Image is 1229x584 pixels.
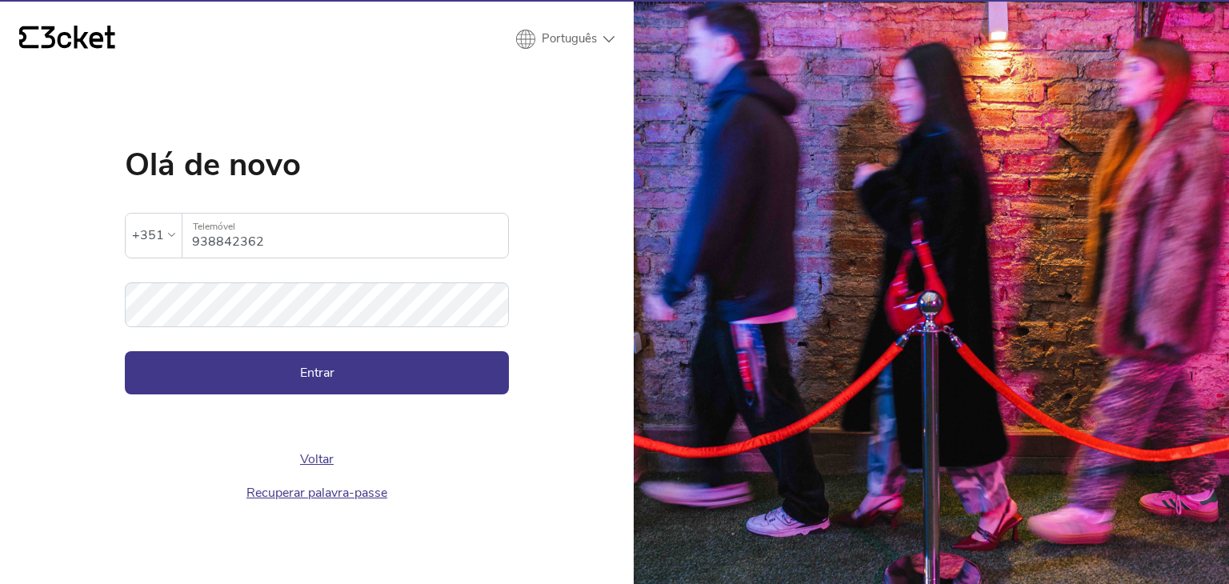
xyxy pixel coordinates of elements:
label: Telemóvel [182,214,508,240]
a: {' '} [19,26,115,53]
a: Voltar [300,450,334,468]
input: Telemóvel [192,214,508,258]
button: Entrar [125,351,509,394]
label: Palavra-passe [125,282,509,309]
g: {' '} [19,26,38,49]
h1: Olá de novo [125,149,509,181]
a: Recuperar palavra-passe [246,484,387,502]
div: +351 [132,223,164,247]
